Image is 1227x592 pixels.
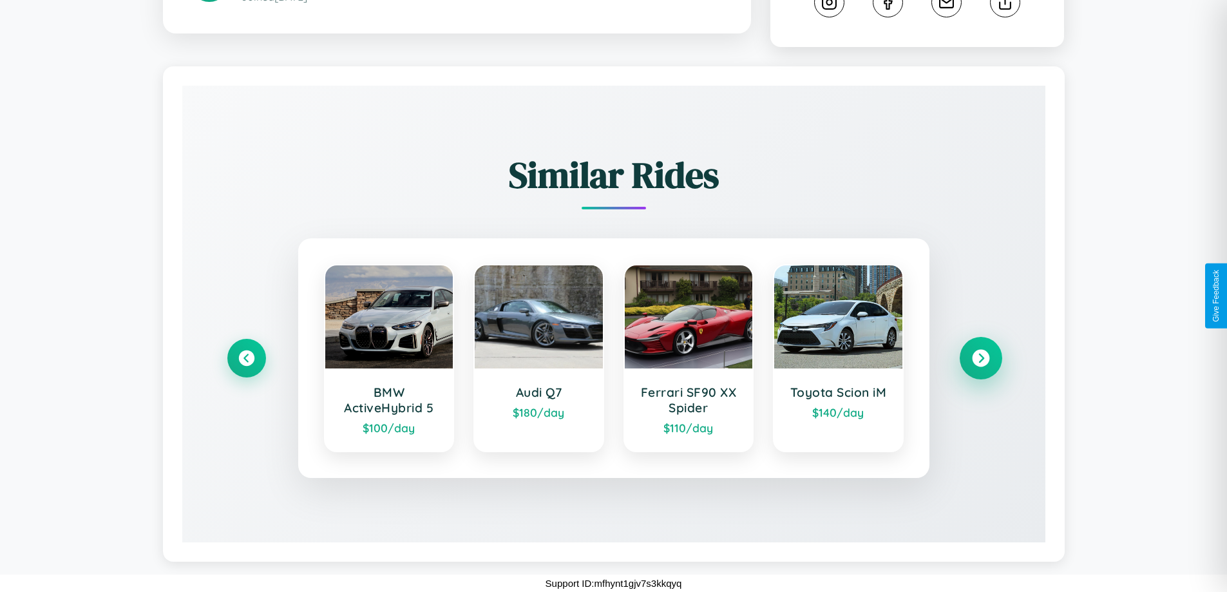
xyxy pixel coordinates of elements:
h3: Ferrari SF90 XX Spider [638,385,740,415]
p: Support ID: mfhynt1gjv7s3kkqyq [546,575,682,592]
a: Toyota Scion iM$140/day [773,264,904,452]
h3: BMW ActiveHybrid 5 [338,385,441,415]
div: $ 110 /day [638,421,740,435]
a: BMW ActiveHybrid 5$100/day [324,264,455,452]
div: $ 100 /day [338,421,441,435]
div: $ 180 /day [488,405,590,419]
a: Audi Q7$180/day [473,264,604,452]
h3: Audi Q7 [488,385,590,400]
h3: Toyota Scion iM [787,385,889,400]
a: Ferrari SF90 XX Spider$110/day [623,264,754,452]
div: Give Feedback [1212,270,1221,322]
div: $ 140 /day [787,405,889,419]
h2: Similar Rides [227,150,1000,200]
